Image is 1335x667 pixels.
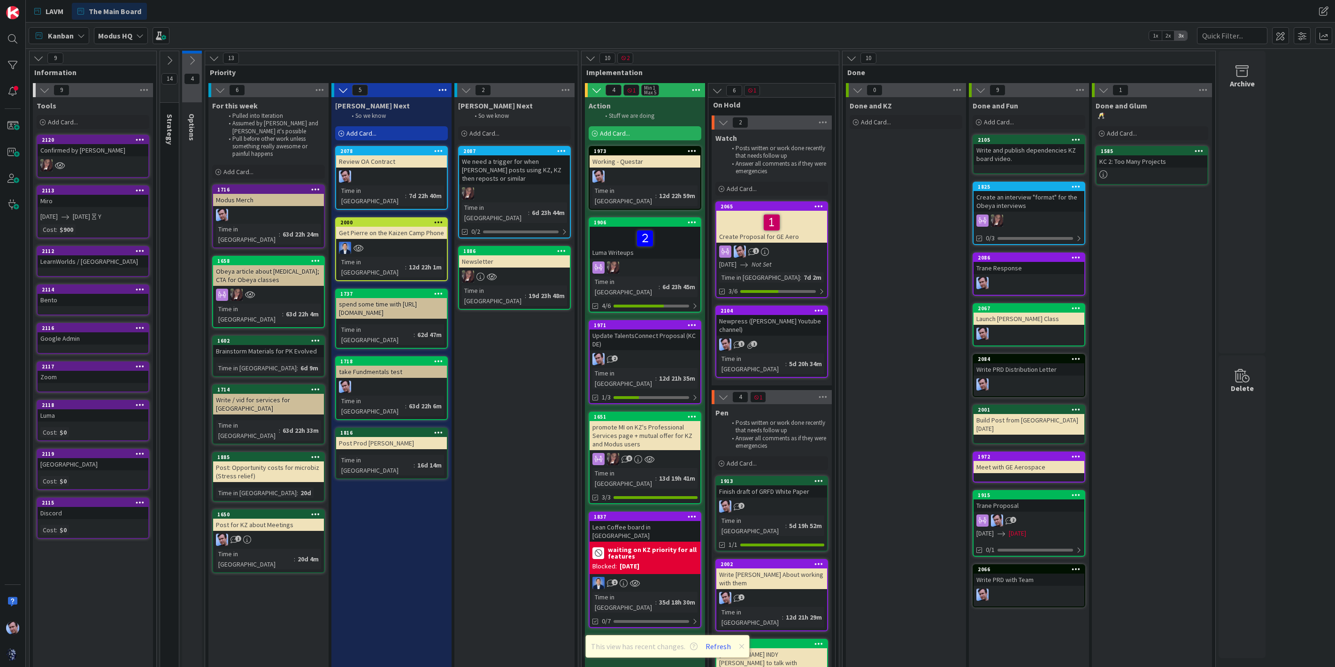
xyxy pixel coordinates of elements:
div: Create Proposal for GE Aero [716,211,827,243]
img: JB [339,170,351,183]
div: 63d 22h 24m [280,229,321,239]
div: 1886 [459,247,570,255]
div: Get Pierre on the Kaizen Camp Phone [336,227,447,239]
div: 6d 23h 44m [529,207,567,218]
span: 2 [732,117,748,128]
div: 1651promote MI on KZ's Professional Services page + mutual offer for KZ and Modus users [590,413,700,450]
span: 10 [599,53,615,64]
span: : [528,207,529,218]
div: 2116 [38,324,148,332]
div: 1650 [213,510,324,519]
div: JB [974,378,1084,391]
img: TD [230,289,243,301]
div: KC 2: Too Many Projects [1097,155,1207,168]
div: 1718 [340,358,447,365]
div: Confirmed by [PERSON_NAME] [38,144,148,156]
div: 2104Newpress ([PERSON_NAME] Youtube channel) [716,307,827,336]
div: 2086Trane Response [974,253,1084,274]
span: LAVM [46,6,63,17]
div: Update TalentsConnect Proposal (KC DE) [590,330,700,350]
div: Bento [38,294,148,306]
div: Time in [GEOGRAPHIC_DATA] [216,224,279,245]
div: 2002Write [PERSON_NAME] About working with them [716,560,827,589]
div: Y [98,212,101,222]
div: 1885Post: Opportunity costs for microbiz (Stress relief) [213,453,324,482]
div: 2067 [978,305,1084,312]
span: : [800,272,801,283]
div: Min 1 [644,85,655,90]
input: Quick Filter... [1197,27,1267,44]
img: JB [216,534,228,546]
div: We need a trigger for when [PERSON_NAME] posts using KZ, KZ then reposts or similar [459,155,570,184]
div: JB [716,245,827,258]
span: 1 [753,248,759,254]
span: Done [847,68,1204,77]
li: Pulled into Iteration [223,112,323,120]
div: 1837Lean Coffee board in [GEOGRAPHIC_DATA] [590,513,700,542]
div: 2118Luma [38,401,148,422]
span: : [785,359,787,369]
button: Refresh [702,640,734,652]
div: TD [459,187,570,199]
img: JB [976,589,989,601]
span: 6 [229,84,245,96]
div: 2112 [38,247,148,255]
div: Newpress ([PERSON_NAME] Youtube channel) [716,315,827,336]
img: JB [719,338,731,351]
div: 5d 20h 34m [787,359,824,369]
span: : [405,262,407,272]
div: JB [716,338,827,351]
div: 62d 47m [415,330,444,340]
div: 2116 [42,325,148,331]
span: Implementation [586,68,827,77]
div: Review OA Contract [336,155,447,168]
div: 12d 22h 59m [657,191,698,201]
span: 0 [867,84,882,96]
span: 1 [623,84,639,96]
div: 2000 [340,219,447,226]
div: JB [590,170,700,183]
img: JB [734,245,746,258]
li: Stuff we are doing [600,112,700,120]
span: Watch [715,133,737,143]
div: Time in [GEOGRAPHIC_DATA] [719,353,785,374]
div: 2084 [978,356,1084,362]
span: [DATE] [40,212,58,222]
div: 2065 [721,203,827,210]
div: 2066 [974,565,1084,574]
div: 1971Update TalentsConnect Proposal (KC DE) [590,321,700,350]
div: 1973Working - Questar [590,147,700,168]
span: : [56,224,57,235]
div: 2000 [336,218,447,227]
span: : [659,282,660,292]
div: 1602 [217,337,324,344]
div: 2084Write PRD Distribution Letter [974,355,1084,376]
div: 1716Modus Merch [213,185,324,206]
span: Add Card... [727,459,757,468]
div: 2087 [463,148,570,154]
li: So we know [346,112,446,120]
div: JB [716,500,827,513]
div: 1971 [590,321,700,330]
div: 1915 [974,491,1084,499]
img: JB [976,328,989,340]
li: Posts written or work done recently that needs follow up [727,145,827,160]
img: TD [607,261,619,274]
div: 2084 [974,355,1084,363]
span: : [282,309,284,319]
div: JB [974,277,1084,289]
span: [DATE] [73,212,90,222]
span: 3/6 [729,286,737,296]
div: 2117Zoom [38,362,148,383]
div: 1737 [340,291,447,297]
span: Jim Next [335,101,410,110]
div: TD [590,453,700,465]
img: JB [991,514,1003,527]
a: LAVM [29,3,69,20]
div: 1973 [594,148,700,154]
div: 1737spend some time with [URL][DOMAIN_NAME] [336,290,447,319]
div: 2118 [38,401,148,409]
div: Miro [38,195,148,207]
div: 2120 [42,137,148,143]
span: 0/2 [471,227,480,237]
